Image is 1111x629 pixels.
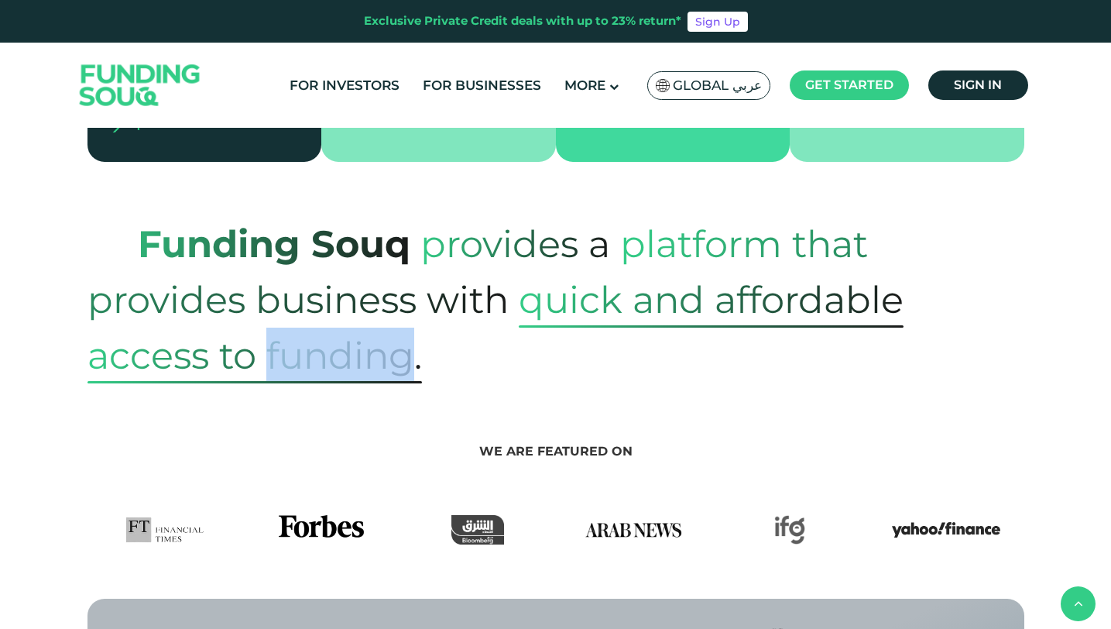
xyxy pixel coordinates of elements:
button: back [1061,586,1096,621]
img: FTLogo Logo [126,515,204,545]
span: platform that provides business with [87,206,868,338]
a: For Businesses [419,73,545,98]
img: IFG Logo [774,515,805,545]
span: quick and affordable [519,272,904,328]
span: access to funding. [87,328,422,383]
a: Sign Up [688,12,748,32]
span: Global عربي [673,77,762,95]
div: Exclusive Private Credit deals with up to 23% return* [364,12,681,30]
img: Yahoo Finance Logo [892,515,1000,545]
img: Forbes Logo [279,515,364,545]
span: Get started [805,77,893,92]
img: Logo [64,46,216,125]
a: Sign in [928,70,1028,100]
img: Arab News Logo [579,515,688,545]
strong: Funding Souq [138,222,410,266]
img: SA Flag [656,79,670,92]
span: provides a [420,206,610,282]
img: Asharq Business Logo [451,515,504,545]
span: We are featured on [479,444,633,459]
a: For Investors [286,73,403,98]
span: More [564,77,605,93]
span: Sign in [954,77,1002,92]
